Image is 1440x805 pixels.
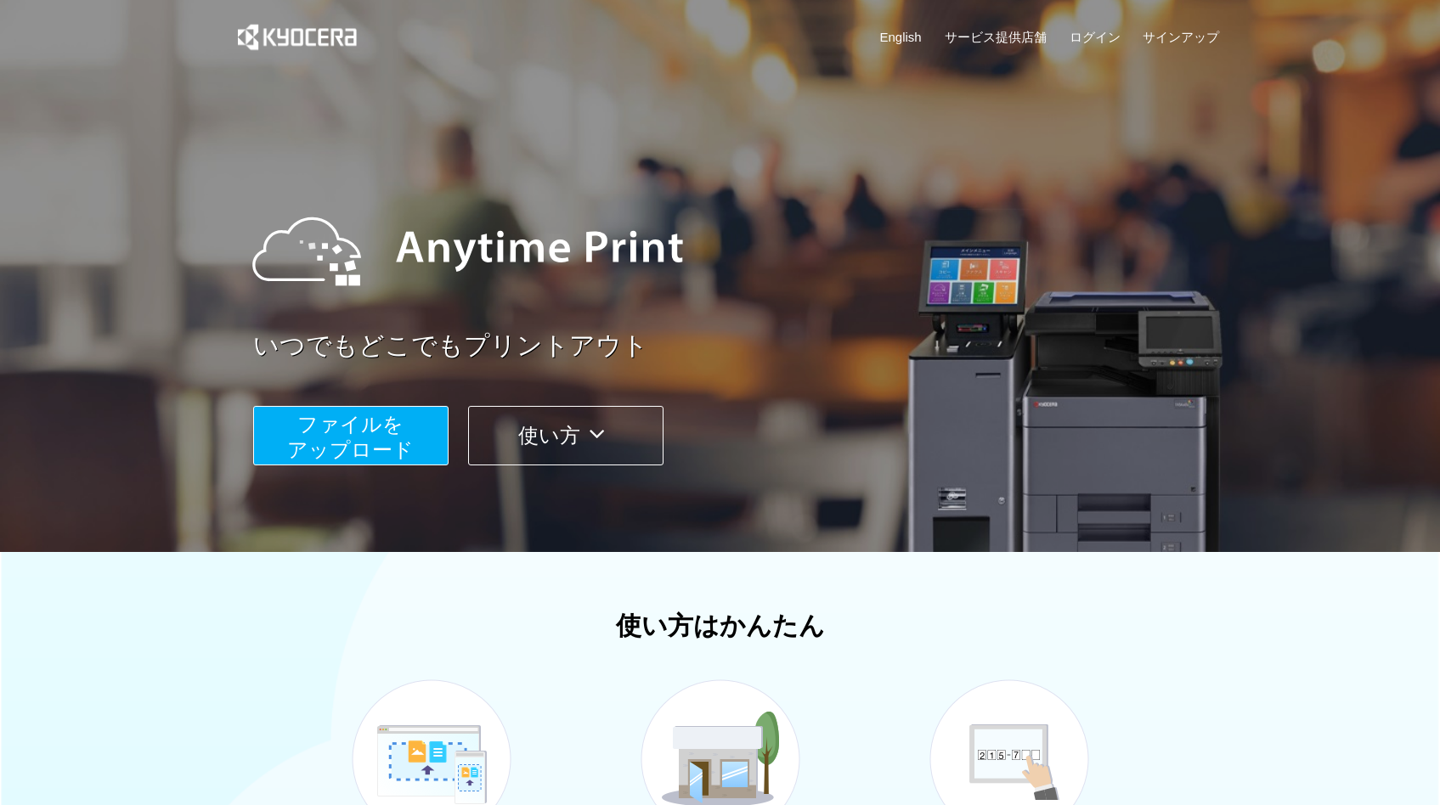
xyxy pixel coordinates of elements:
[287,413,414,461] span: ファイルを ​​アップロード
[253,406,449,465] button: ファイルを​​アップロード
[253,328,1230,364] a: いつでもどこでもプリントアウト
[1143,28,1219,46] a: サインアップ
[468,406,664,465] button: 使い方
[945,28,1047,46] a: サービス提供店舗
[1070,28,1121,46] a: ログイン
[880,28,922,46] a: English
